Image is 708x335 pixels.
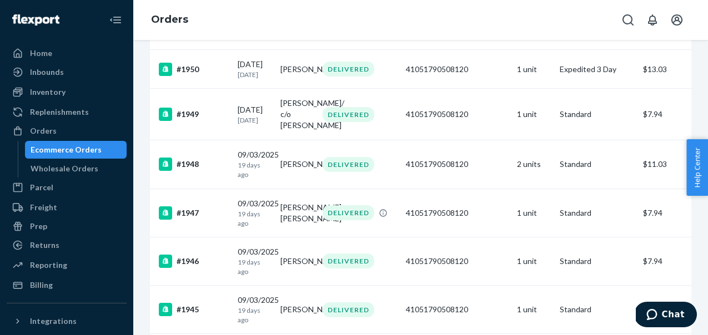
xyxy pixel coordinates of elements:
[30,260,67,271] div: Reporting
[142,4,197,36] ol: breadcrumbs
[639,237,705,285] td: $7.94
[30,316,77,327] div: Integrations
[636,302,697,329] iframe: Opens a widget where you can chat to one of our agents
[639,140,705,189] td: $11.03
[513,286,555,334] td: 1 unit
[7,83,127,101] a: Inventory
[25,141,127,159] a: Ecommerce Orders
[513,50,555,89] td: 1 unit
[686,139,708,196] button: Help Center
[7,44,127,62] a: Home
[7,276,127,294] a: Billing
[406,256,508,267] div: 41051790508120
[406,207,508,219] div: 41051790508120
[25,160,127,177] a: Wholesale Orders
[7,217,127,235] a: Prep
[276,140,319,189] td: [PERSON_NAME]
[238,104,272,125] div: [DATE]
[238,70,272,79] p: [DATE]
[7,122,127,140] a: Orders
[639,50,705,89] td: $13.03
[159,303,229,316] div: #1945
[276,237,319,285] td: [PERSON_NAME]
[513,89,555,140] td: 1 unit
[560,159,634,170] p: Standard
[323,62,374,77] div: DELIVERED
[238,59,272,79] div: [DATE]
[30,106,89,118] div: Replenishments
[238,198,272,228] div: 09/03/2025
[7,256,127,274] a: Reporting
[666,9,688,31] button: Open account menu
[238,295,272,324] div: 09/03/2025
[159,108,229,121] div: #1949
[560,304,634,315] p: Standard
[159,158,229,171] div: #1948
[513,140,555,189] td: 2 units
[30,87,66,98] div: Inventory
[560,207,634,219] p: Standard
[323,157,374,172] div: DELIVERED
[238,115,272,125] p: [DATE]
[639,89,705,140] td: $7.94
[641,9,664,31] button: Open notifications
[238,306,272,324] p: 19 days ago
[7,63,127,81] a: Inbounds
[12,14,59,26] img: Flexport logo
[617,9,639,31] button: Open Search Box
[31,144,102,155] div: Ecommerce Orders
[30,240,59,251] div: Returns
[30,125,57,136] div: Orders
[31,163,98,174] div: Wholesale Orders
[560,64,634,75] p: Expedited 3 Day
[238,246,272,276] div: 09/03/2025
[30,221,47,232] div: Prep
[238,160,272,179] p: 19 days ago
[276,286,319,334] td: [PERSON_NAME]
[406,64,508,75] div: 41051790508120
[30,48,52,59] div: Home
[159,206,229,220] div: #1947
[151,13,188,26] a: Orders
[7,103,127,121] a: Replenishments
[560,109,634,120] p: Standard
[7,236,127,254] a: Returns
[30,202,57,213] div: Freight
[7,179,127,196] a: Parcel
[238,149,272,179] div: 09/03/2025
[159,63,229,76] div: #1950
[639,286,705,334] td: $7.94
[513,237,555,285] td: 1 unit
[323,253,374,268] div: DELIVERED
[30,182,53,193] div: Parcel
[7,312,127,330] button: Integrations
[639,189,705,237] td: $7.94
[323,302,374,317] div: DELIVERED
[323,107,374,122] div: DELIVERED
[30,67,64,78] div: Inbounds
[30,280,53,291] div: Billing
[323,205,374,220] div: DELIVERED
[513,189,555,237] td: 1 unit
[276,189,319,237] td: [PERSON_NAME] [PERSON_NAME]
[159,255,229,268] div: #1946
[7,199,127,216] a: Freight
[104,9,127,31] button: Close Navigation
[560,256,634,267] p: Standard
[406,109,508,120] div: 41051790508120
[238,209,272,228] p: 19 days ago
[276,50,319,89] td: [PERSON_NAME]
[276,89,319,140] td: [PERSON_NAME]/ c/o [PERSON_NAME]
[406,304,508,315] div: 41051790508120
[238,257,272,276] p: 19 days ago
[406,159,508,170] div: 41051790508120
